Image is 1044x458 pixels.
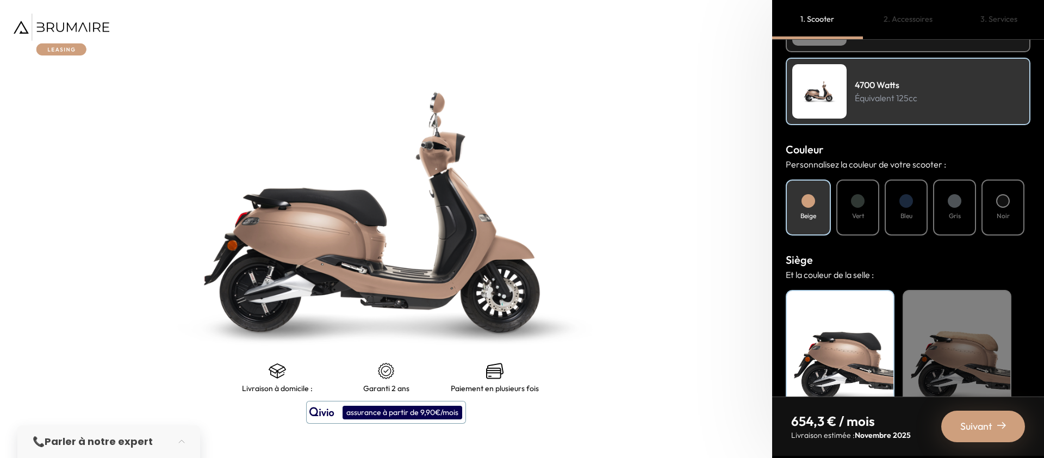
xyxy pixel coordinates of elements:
[949,211,961,221] h4: Gris
[306,401,466,424] button: assurance à partir de 9,90€/mois
[786,141,1030,158] h3: Couleur
[960,419,992,434] span: Suivant
[909,296,1005,311] h4: Beige
[486,362,504,380] img: credit-cards.png
[791,430,911,441] p: Livraison estimée :
[309,406,334,419] img: logo qivio
[792,64,847,119] img: Scooter Leasing
[855,78,917,91] h4: 4700 Watts
[852,211,864,221] h4: Vert
[14,14,109,55] img: Brumaire Leasing
[786,268,1030,281] p: Et la couleur de la selle :
[791,412,911,430] p: 654,3 € / mois
[451,384,539,393] p: Paiement en plusieurs fois
[900,211,912,221] h4: Bleu
[363,384,409,393] p: Garanti 2 ans
[786,158,1030,171] p: Personnalisez la couleur de votre scooter :
[855,91,917,104] p: Équivalent 125cc
[792,296,888,311] h4: Noir
[377,362,395,380] img: certificat-de-garantie.png
[242,384,313,393] p: Livraison à domicile :
[997,211,1010,221] h4: Noir
[800,211,816,221] h4: Beige
[855,430,911,440] span: Novembre 2025
[269,362,286,380] img: shipping.png
[786,252,1030,268] h3: Siège
[997,421,1006,430] img: right-arrow-2.png
[343,406,462,419] div: assurance à partir de 9,90€/mois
